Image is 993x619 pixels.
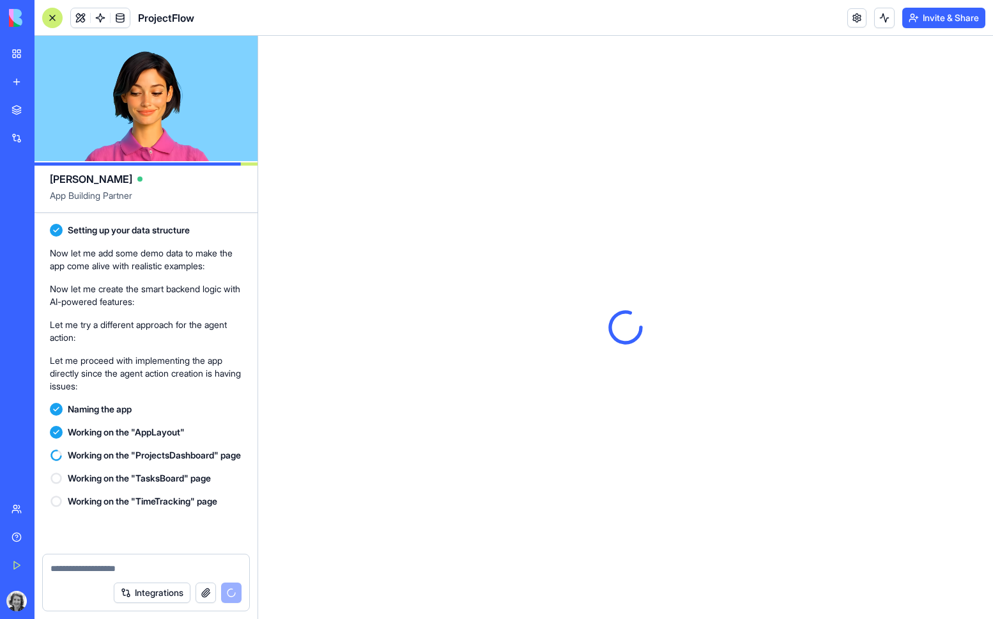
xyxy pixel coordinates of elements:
[68,403,132,416] span: Naming the app
[50,247,242,272] p: Now let me add some demo data to make the app come alive with realistic examples:
[50,189,242,212] span: App Building Partner
[68,472,211,485] span: Working on the "TasksBoard" page
[50,354,242,393] p: Let me proceed with implementing the app directly since the agent action creation is having issues:
[6,591,27,611] img: ACg8ocIj3gQd-zlaeFERZQziDrYzbKmIQn5nVJefaFwKUWUZQZJqdeA=s96-c
[68,426,185,439] span: Working on the "AppLayout"
[902,8,985,28] button: Invite & Share
[50,283,242,308] p: Now let me create the smart backend logic with AI-powered features:
[68,224,190,237] span: Setting up your data structure
[114,583,190,603] button: Integrations
[138,10,194,26] span: ProjectFlow
[50,318,242,344] p: Let me try a different approach for the agent action:
[68,495,217,508] span: Working on the "TimeTracking" page
[50,171,132,187] span: [PERSON_NAME]
[9,9,88,27] img: logo
[68,449,241,462] span: Working on the "ProjectsDashboard" page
